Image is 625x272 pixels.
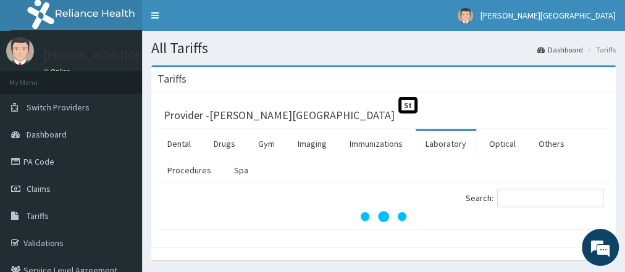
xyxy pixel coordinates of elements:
[43,50,226,61] p: [PERSON_NAME][GEOGRAPHIC_DATA]
[43,67,73,76] a: Online
[497,189,603,207] input: Search:
[288,131,337,157] a: Imaging
[466,189,603,207] label: Search:
[416,131,476,157] a: Laboratory
[340,131,413,157] a: Immunizations
[224,157,258,183] a: Spa
[204,131,245,157] a: Drugs
[157,73,187,84] h3: Tariffs
[27,102,90,113] span: Switch Providers
[359,192,408,241] svg: audio-loading
[164,110,395,121] h3: Provider - [PERSON_NAME][GEOGRAPHIC_DATA]
[584,44,616,55] li: Tariffs
[529,131,574,157] a: Others
[27,183,51,194] span: Claims
[27,129,67,140] span: Dashboard
[398,97,417,113] span: St
[151,40,616,56] h1: All Tariffs
[480,10,616,21] span: [PERSON_NAME][GEOGRAPHIC_DATA]
[27,210,49,221] span: Tariffs
[157,131,201,157] a: Dental
[248,131,285,157] a: Gym
[537,44,583,55] a: Dashboard
[157,157,221,183] a: Procedures
[479,131,526,157] a: Optical
[6,37,34,65] img: User Image
[458,8,473,23] img: User Image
